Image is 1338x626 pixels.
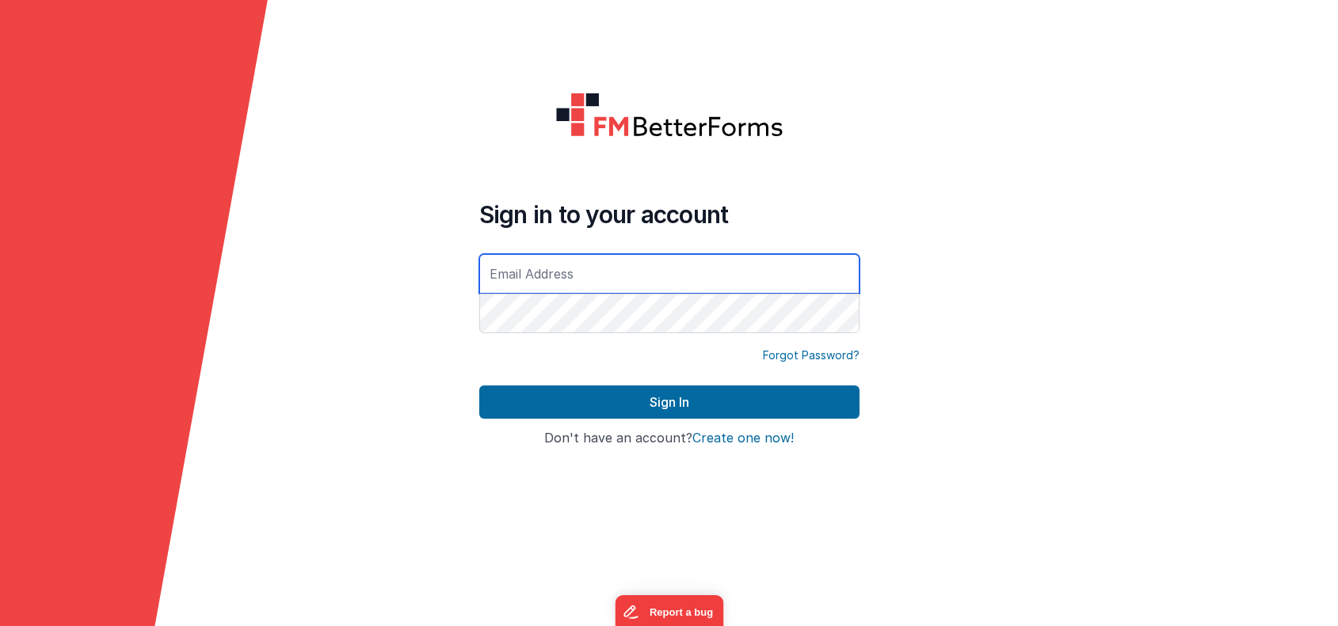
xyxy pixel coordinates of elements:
[763,347,860,363] a: Forgot Password?
[479,431,860,446] h4: Don't have an account?
[479,200,860,229] h4: Sign in to your account
[479,385,860,419] button: Sign In
[479,254,860,294] input: Email Address
[692,431,794,446] button: Create one now!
